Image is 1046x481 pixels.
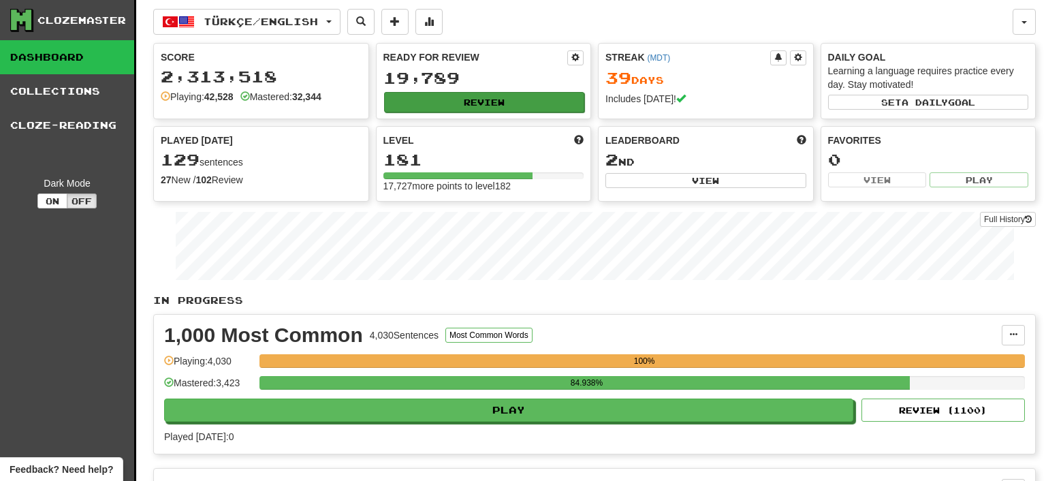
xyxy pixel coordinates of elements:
[37,193,67,208] button: On
[161,68,362,85] div: 2,313,518
[347,9,375,35] button: Search sentences
[605,134,680,147] span: Leaderboard
[383,69,584,87] div: 19,789
[384,92,585,112] button: Review
[164,399,853,422] button: Play
[161,50,362,64] div: Score
[381,9,409,35] button: Add sentence to collection
[647,53,670,63] a: (MDT)
[195,174,211,185] strong: 102
[161,174,172,185] strong: 27
[930,172,1028,187] button: Play
[240,90,321,104] div: Mastered:
[292,91,321,102] strong: 32,344
[861,399,1025,422] button: Review (1100)
[164,354,253,377] div: Playing: 4,030
[161,134,233,147] span: Played [DATE]
[204,91,234,102] strong: 42,528
[828,95,1029,110] button: Seta dailygoal
[445,328,533,343] button: Most Common Words
[605,151,806,169] div: nd
[828,172,927,187] button: View
[828,151,1029,168] div: 0
[383,50,568,64] div: Ready for Review
[980,212,1036,227] a: Full History
[605,173,806,188] button: View
[605,69,806,87] div: Day s
[605,68,631,87] span: 39
[164,325,363,345] div: 1,000 Most Common
[370,328,439,342] div: 4,030 Sentences
[10,463,113,476] span: Open feedback widget
[161,90,234,104] div: Playing:
[37,14,126,27] div: Clozemaster
[383,179,584,193] div: 17,727 more points to level 182
[797,134,806,147] span: This week in points, UTC
[605,92,806,106] div: Includes [DATE]!
[828,64,1029,91] div: Learning a language requires practice every day. Stay motivated!
[264,354,1025,368] div: 100%
[828,134,1029,147] div: Favorites
[383,134,414,147] span: Level
[574,134,584,147] span: Score more points to level up
[605,150,618,169] span: 2
[902,97,948,107] span: a daily
[383,151,584,168] div: 181
[204,16,318,27] span: Türkçe / English
[164,376,253,399] div: Mastered: 3,423
[164,431,234,442] span: Played [DATE]: 0
[161,150,200,169] span: 129
[605,50,770,64] div: Streak
[161,151,362,169] div: sentences
[67,193,97,208] button: Off
[264,376,909,390] div: 84.938%
[161,173,362,187] div: New / Review
[10,176,124,190] div: Dark Mode
[153,9,340,35] button: Türkçe/English
[153,294,1036,307] p: In Progress
[828,50,1029,64] div: Daily Goal
[415,9,443,35] button: More stats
